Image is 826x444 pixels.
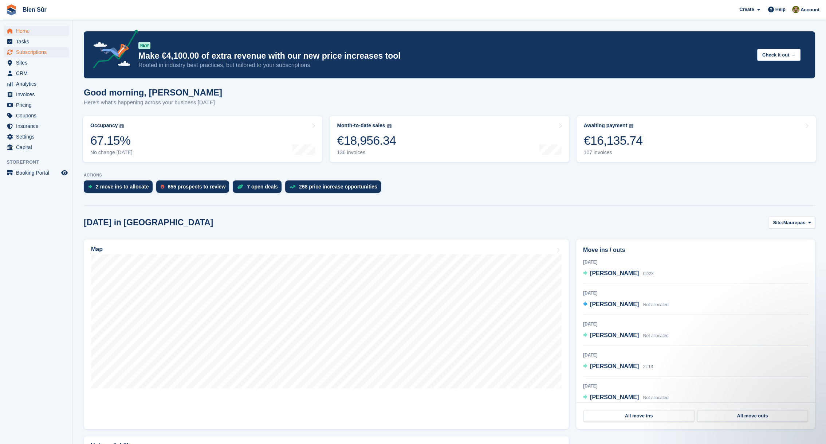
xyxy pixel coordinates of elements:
a: menu [4,121,69,131]
span: Home [16,26,60,36]
span: 2T13 [643,364,653,369]
span: Settings [16,132,60,142]
h2: [DATE] in [GEOGRAPHIC_DATA] [84,218,213,227]
span: Coupons [16,110,60,121]
span: Help [775,6,786,13]
img: Matthieu Burnand [792,6,799,13]
p: ACTIONS [84,173,815,178]
img: prospect-51fa495bee0391a8d652442698ab0144808aea92771e9ea1ae160a38d050c398.svg [161,184,164,189]
a: [PERSON_NAME] 2T13 [583,362,653,371]
span: Booking Portal [16,168,60,178]
div: 268 price increase opportunities [299,184,377,190]
span: Capital [16,142,60,152]
button: Site: Maurepas [769,217,815,229]
a: Map [84,239,569,429]
span: Site: [773,219,783,226]
span: Create [739,6,754,13]
a: [PERSON_NAME] Not allocated [583,393,669,402]
img: icon-info-grey-7440780725fd019a000dd9b08b2336e03edf1995a4989e88bcd33f0948082b44.svg [119,124,124,128]
div: No change [DATE] [90,149,133,156]
div: 655 prospects to review [168,184,226,190]
a: menu [4,110,69,121]
h2: Map [91,246,103,253]
div: [DATE] [583,321,808,327]
h2: Move ins / outs [583,246,808,254]
span: Sites [16,58,60,68]
div: 67.15% [90,133,133,148]
button: Check it out → [757,49,801,61]
div: [DATE] [583,259,808,265]
span: Analytics [16,79,60,89]
div: 7 open deals [247,184,278,190]
div: [DATE] [583,352,808,358]
span: Not allocated [643,333,669,338]
span: [PERSON_NAME] [590,394,639,400]
div: 107 invoices [584,149,643,156]
span: [PERSON_NAME] [590,301,639,307]
img: price_increase_opportunities-93ffe204e8149a01c8c9dc8f82e8f89637d9d84a8eef4429ea346261dce0b2c0.svg [290,185,295,188]
div: Awaiting payment [584,122,628,129]
a: Month-to-date sales €18,956.34 136 invoices [330,116,569,162]
a: [PERSON_NAME] 0D23 [583,269,653,279]
div: 136 invoices [337,149,396,156]
div: 2 move ins to allocate [96,184,149,190]
div: Occupancy [90,122,118,129]
span: 0D23 [643,271,654,276]
span: Maurepas [783,219,806,226]
p: Here's what's happening across your business [DATE] [84,98,222,107]
span: CRM [16,68,60,78]
div: Month-to-date sales [337,122,385,129]
div: €18,956.34 [337,133,396,148]
span: Account [801,6,819,13]
a: 2 move ins to allocate [84,180,156,196]
a: menu [4,168,69,178]
a: menu [4,68,69,78]
img: icon-info-grey-7440780725fd019a000dd9b08b2336e03edf1995a4989e88bcd33f0948082b44.svg [387,124,392,128]
img: stora-icon-8386f47178a22dfd0bd8f6a31ec36ba5ce8667c1dd55bd0f319d3a0aa187defe.svg [6,4,17,15]
a: [PERSON_NAME] Not allocated [583,300,669,309]
span: [PERSON_NAME] [590,332,639,338]
a: All move outs [697,410,808,422]
p: Make €4,100.00 of extra revenue with our new price increases tool [138,51,751,61]
div: [DATE] [583,383,808,389]
h1: Good morning, [PERSON_NAME] [84,87,222,97]
p: Rooted in industry best practices, but tailored to your subscriptions. [138,61,751,69]
span: Invoices [16,89,60,100]
img: deal-1b604bf984904fb50ccaf53a9ad4b4a5d6e5aea283cecdc64d6e3604feb123c2.svg [237,184,243,189]
a: menu [4,142,69,152]
a: menu [4,26,69,36]
a: menu [4,100,69,110]
a: Bien Sûr [20,4,50,16]
a: menu [4,79,69,89]
span: Storefront [7,159,72,166]
a: Occupancy 67.15% No change [DATE] [83,116,322,162]
a: Awaiting payment €16,135.74 107 invoices [577,116,816,162]
a: Preview store [60,168,69,177]
a: 268 price increase opportunities [285,180,385,196]
a: menu [4,89,69,100]
a: menu [4,36,69,47]
a: menu [4,47,69,57]
a: menu [4,132,69,142]
span: [PERSON_NAME] [590,270,639,276]
img: move_ins_to_allocate_icon-fdf77a2bb77ea45bf5b3d319d69a93e2d87916cf1d5bf7949dd705db3b84f3ca.svg [88,184,92,189]
div: [DATE] [583,290,808,296]
a: [PERSON_NAME] Not allocated [583,331,669,340]
div: €16,135.74 [584,133,643,148]
a: 655 prospects to review [156,180,233,196]
a: menu [4,58,69,68]
img: price-adjustments-announcement-icon-8257ccfd72463d97f412b2fc003d46551f7dbcb40ab6d574587a9cd5c0d94... [87,30,138,71]
span: Tasks [16,36,60,47]
span: Not allocated [643,395,669,400]
div: NEW [138,42,150,49]
img: icon-info-grey-7440780725fd019a000dd9b08b2336e03edf1995a4989e88bcd33f0948082b44.svg [629,124,633,128]
span: [PERSON_NAME] [590,363,639,369]
span: Pricing [16,100,60,110]
a: 7 open deals [233,180,285,196]
span: Not allocated [643,302,669,307]
span: Subscriptions [16,47,60,57]
a: All move ins [583,410,694,422]
span: Insurance [16,121,60,131]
